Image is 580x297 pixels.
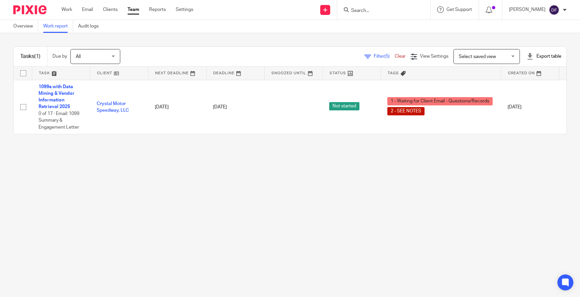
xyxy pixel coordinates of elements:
a: Team [128,6,139,13]
img: Pixie [13,5,47,14]
span: View Settings [420,54,448,59]
td: [DATE] [148,80,206,134]
a: Overview [13,20,38,33]
img: svg%3E [549,5,559,15]
span: Get Support [446,7,472,12]
a: Work [61,6,72,13]
span: Select saved view [459,54,496,59]
span: (5) [384,54,390,59]
div: [DATE] [213,104,258,110]
span: 0 of 17 · Email: 1099 Summary & Engagement Letter [39,111,79,130]
a: Work report [43,20,73,33]
span: Filter [374,54,395,59]
a: Email [82,6,93,13]
a: Clear [395,54,406,59]
a: Clients [103,6,118,13]
input: Search [350,8,410,14]
a: Settings [176,6,193,13]
span: 2 - SEE NOTES [387,107,425,115]
a: Audit logs [78,20,104,33]
a: 1099s with Data Mining & Vendor Information Retrieval 2025 [39,85,75,109]
h1: Tasks [20,53,41,60]
p: [PERSON_NAME] [509,6,545,13]
a: Crystal Motor Speedway, LLC [97,101,129,113]
span: All [76,54,81,59]
span: Tags [388,71,399,75]
span: 1 - Waiting for Client Email - Questions/Records [387,97,493,105]
td: [DATE] [501,80,559,134]
p: Due by [52,53,67,60]
div: Export table [527,53,561,60]
a: Reports [149,6,166,13]
img: _Logo.png [566,103,574,111]
span: Not started [329,102,359,110]
span: (1) [34,54,41,59]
